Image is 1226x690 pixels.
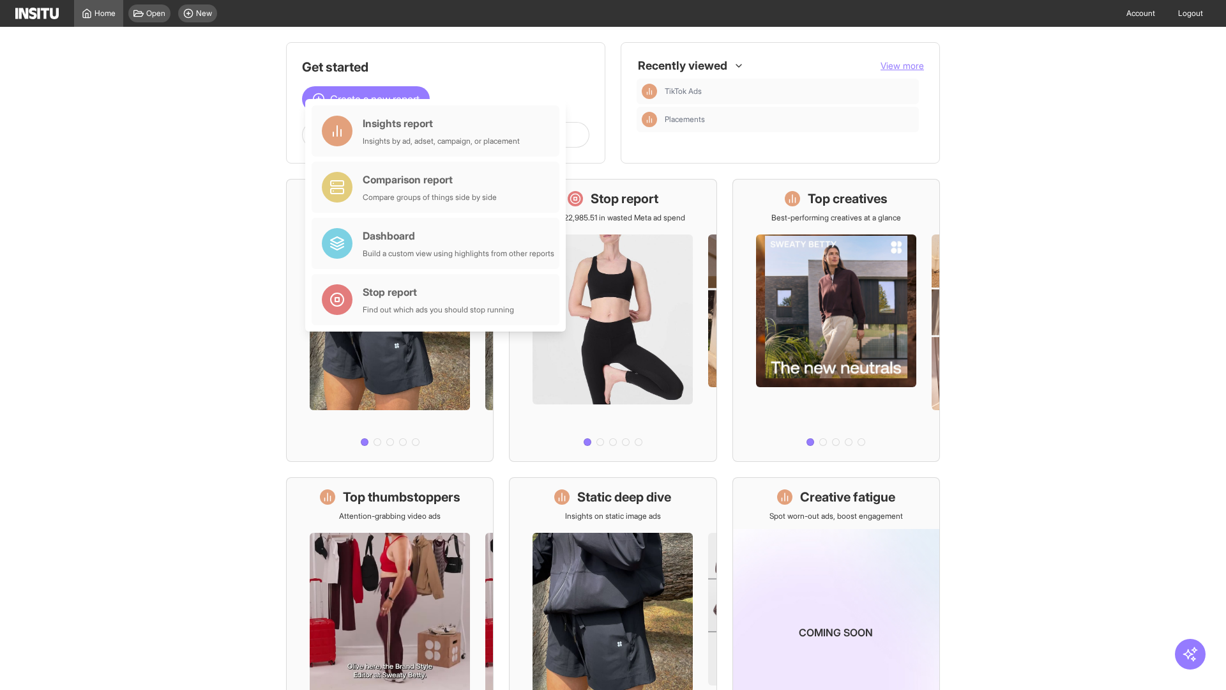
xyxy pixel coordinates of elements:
[363,192,497,203] div: Compare groups of things side by side
[565,511,661,521] p: Insights on static image ads
[363,284,514,300] div: Stop report
[363,228,554,243] div: Dashboard
[881,59,924,72] button: View more
[363,136,520,146] div: Insights by ad, adset, campaign, or placement
[591,190,658,208] h1: Stop report
[146,8,165,19] span: Open
[196,8,212,19] span: New
[771,213,901,223] p: Best-performing creatives at a glance
[665,86,914,96] span: TikTok Ads
[363,116,520,131] div: Insights report
[509,179,716,462] a: Stop reportSave £22,985.51 in wasted Meta ad spend
[302,86,430,112] button: Create a new report
[363,305,514,315] div: Find out which ads you should stop running
[286,179,494,462] a: What's live nowSee all active ads instantly
[363,172,497,187] div: Comparison report
[343,488,460,506] h1: Top thumbstoppers
[330,91,420,107] span: Create a new report
[665,114,705,125] span: Placements
[665,86,702,96] span: TikTok Ads
[642,112,657,127] div: Insights
[15,8,59,19] img: Logo
[732,179,940,462] a: Top creativesBest-performing creatives at a glance
[339,511,441,521] p: Attention-grabbing video ads
[642,84,657,99] div: Insights
[363,249,554,259] div: Build a custom view using highlights from other reports
[881,60,924,71] span: View more
[541,213,685,223] p: Save £22,985.51 in wasted Meta ad spend
[808,190,888,208] h1: Top creatives
[577,488,671,506] h1: Static deep dive
[665,114,914,125] span: Placements
[95,8,116,19] span: Home
[302,58,589,76] h1: Get started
